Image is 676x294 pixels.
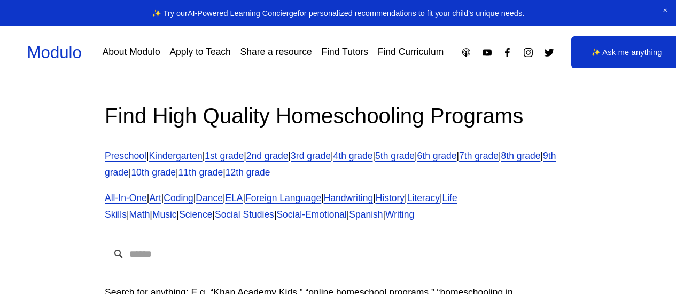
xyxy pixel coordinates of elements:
a: 4th grade [333,150,373,161]
a: Instagram [523,47,534,58]
a: All-In-One [105,193,147,203]
a: Find Tutors [322,43,369,62]
a: Music [152,209,177,220]
a: 2nd grade [246,150,289,161]
a: Math [129,209,150,220]
a: Art [149,193,161,203]
a: Kindergarten [149,150,202,161]
a: 12th grade [226,167,270,178]
a: Coding [164,193,193,203]
a: Apply to Teach [169,43,230,62]
a: Modulo [27,43,82,62]
a: Spanish [349,209,383,220]
a: History [376,193,405,203]
h2: Find High Quality Homeschooling Programs [105,102,571,131]
a: 6th grade [417,150,457,161]
a: Preschool [105,150,146,161]
p: | | | | | | | | | | | | | [105,148,571,181]
a: 7th grade [459,150,499,161]
a: Share a resource [240,43,312,62]
a: Writing [385,209,414,220]
input: Search [105,242,571,266]
a: Social Studies [215,209,274,220]
a: Foreign Language [245,193,321,203]
a: Dance [196,193,223,203]
a: Life Skills [105,193,457,220]
a: YouTube [481,47,493,58]
a: Literacy [407,193,440,203]
a: 8th grade [501,150,541,161]
a: Twitter [543,47,555,58]
a: 3rd grade [291,150,331,161]
a: 10th grade [131,167,176,178]
a: Social-Emotional [276,209,346,220]
a: Find Curriculum [378,43,444,62]
a: 11th grade [178,167,223,178]
a: Handwriting [324,193,373,203]
a: Facebook [502,47,513,58]
p: | | | | | | | | | | | | | | | | [105,190,571,224]
a: About Modulo [103,43,160,62]
a: 1st grade [205,150,244,161]
a: Apple Podcasts [461,47,472,58]
a: ELA [225,193,243,203]
a: 5th grade [375,150,415,161]
a: AI-Powered Learning Concierge [188,9,298,18]
a: Science [179,209,212,220]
